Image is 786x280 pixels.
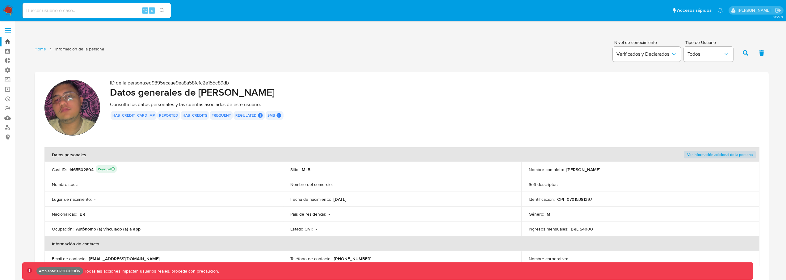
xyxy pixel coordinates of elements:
p: kevin.palacios@mercadolibre.com [738,7,773,13]
span: Información de la persona [55,46,104,52]
span: Nivel de conocimiento [614,40,680,45]
a: Home [35,46,46,52]
span: Todos [687,51,723,57]
span: Tipo de Usuario [685,40,735,45]
span: ⌥ [143,7,147,13]
button: Verificados y Declarados [613,47,681,62]
p: Todas las acciones impactan usuarios reales, proceda con precaución. [83,268,219,274]
span: Accesos rápidos [677,7,712,14]
a: Salir [775,7,781,14]
p: Ambiente: PRODUCCIÓN [39,270,81,272]
span: s [151,7,153,13]
input: Buscar usuario o caso... [23,6,171,15]
button: Todos [684,47,733,62]
nav: List of pages [35,44,104,61]
a: Notificaciones [718,8,723,13]
button: search-icon [156,6,168,15]
span: Verificados y Declarados [616,51,671,57]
